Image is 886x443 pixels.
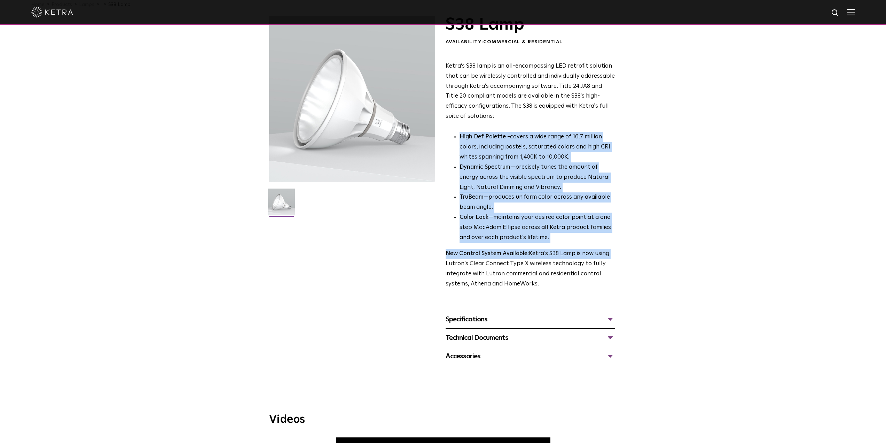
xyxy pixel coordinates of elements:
img: S38-Lamp-Edison-2021-Web-Square [268,189,295,221]
p: Ketra’s S38 lamp is an all-encompassing LED retrofit solution that can be wirelessly controlled a... [446,61,615,122]
li: —maintains your desired color point at a one step MacAdam Ellipse across all Ketra product famili... [460,213,615,243]
div: Accessories [446,351,615,362]
img: search icon [831,9,840,17]
img: ketra-logo-2019-white [31,7,73,17]
strong: High Def Palette - [460,134,510,140]
p: Ketra’s S38 Lamp is now using Lutron’s Clear Connect Type X wireless technology to fully integrat... [446,249,615,289]
div: Availability: [446,39,615,46]
div: Specifications [446,314,615,325]
strong: Dynamic Spectrum [460,164,510,170]
strong: New Control System Available: [446,251,529,257]
span: Commercial & Residential [483,39,563,44]
li: —produces uniform color across any available beam angle. [460,192,615,213]
h3: Videos [269,414,617,425]
p: covers a wide range of 16.7 million colors, including pastels, saturated colors and high CRI whit... [460,132,615,162]
img: Hamburger%20Nav.svg [847,9,855,15]
strong: TruBeam [460,194,484,200]
div: Technical Documents [446,332,615,343]
li: —precisely tunes the amount of energy across the visible spectrum to produce Natural Light, Natur... [460,162,615,193]
strong: Color Lock [460,214,488,220]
